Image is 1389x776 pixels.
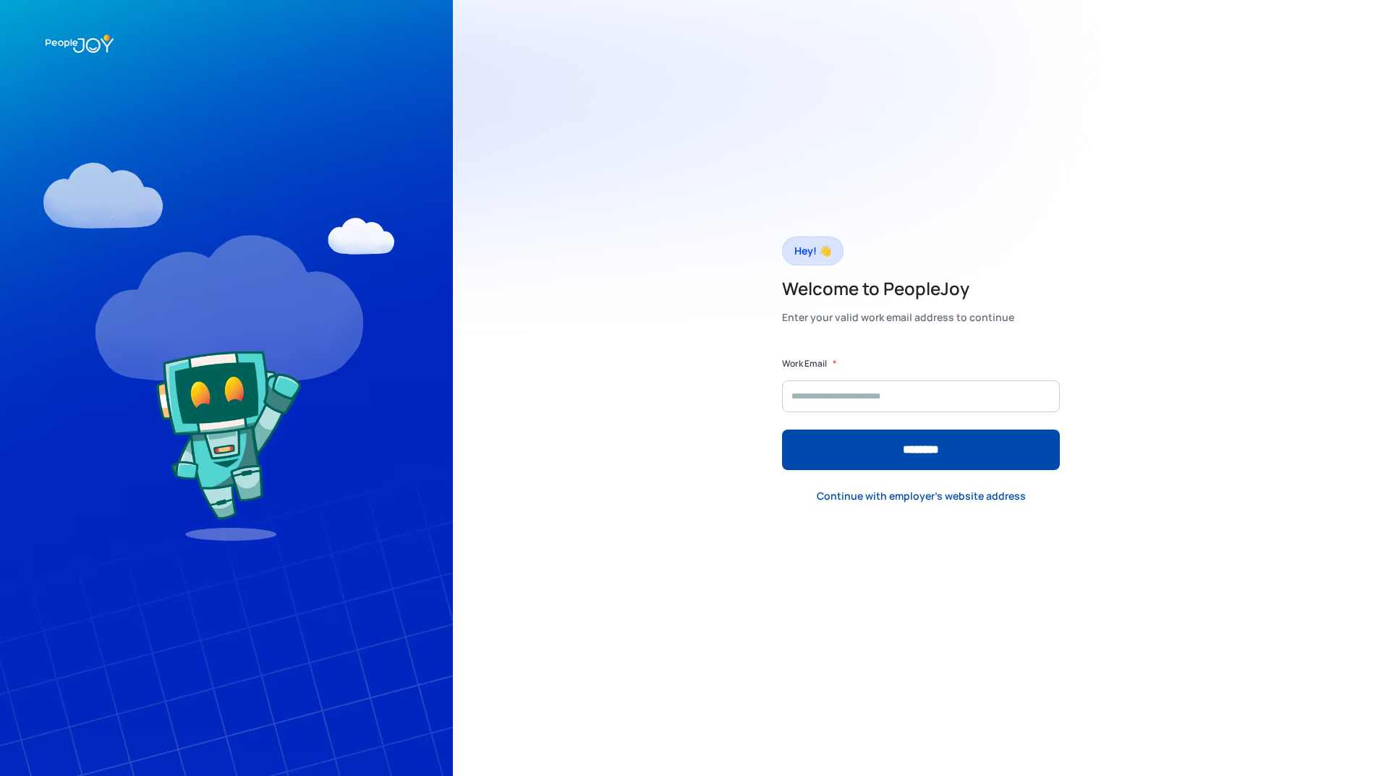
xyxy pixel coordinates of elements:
a: Continue with employer's website address [805,481,1037,511]
div: Hey! 👋 [794,241,831,261]
div: Continue with employer's website address [817,489,1026,503]
form: Form [782,357,1060,470]
div: Enter your valid work email address to continue [782,307,1014,328]
h2: Welcome to PeopleJoy [782,277,1014,300]
label: Work Email [782,357,827,371]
